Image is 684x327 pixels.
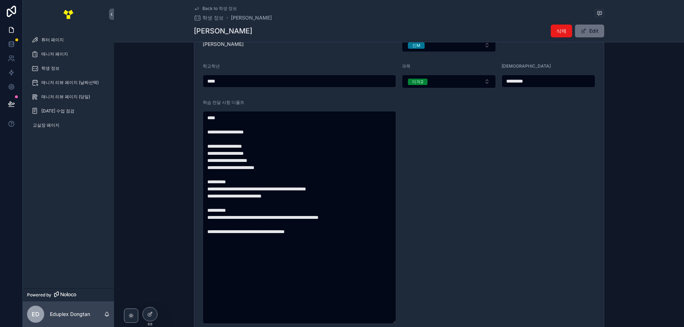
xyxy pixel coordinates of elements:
[412,79,423,85] div: 미적2
[203,41,396,48] span: [PERSON_NAME]
[402,38,496,52] button: Select Button
[41,108,74,114] span: [DATE] 수업 점검
[202,14,224,21] span: 학생 정보
[194,6,237,11] a: Back to 학생 정보
[27,33,110,46] a: 튜터 페이지
[575,25,604,37] button: Edit
[50,311,90,318] p: Eduplex Dongtan
[23,28,114,141] div: scrollable content
[33,122,59,128] span: 교실장 페이지
[27,292,51,298] span: Powered by
[402,63,410,69] span: 과목
[502,63,551,69] span: [DEMOGRAPHIC_DATA]
[194,26,252,36] h1: [PERSON_NAME]
[32,310,40,318] span: ED
[551,25,572,37] button: 삭제
[27,48,110,60] a: 매니저 페이지
[194,14,224,21] a: 학생 정보
[203,100,244,105] span: 학습 전달 사항 디폴트
[63,9,74,20] img: App logo
[202,6,237,11] span: Back to 학생 정보
[412,42,420,49] div: 진M
[23,288,114,301] a: Powered by
[41,51,68,57] span: 매니저 페이지
[231,14,272,21] a: [PERSON_NAME]
[27,105,110,117] a: [DATE] 수업 점검
[27,90,110,103] a: 매니저 리뷰 페이지 (당일)
[41,65,59,71] span: 학생 정보
[27,119,110,132] a: 교실장 페이지
[27,62,110,75] a: 학생 정보
[556,27,566,35] span: 삭제
[41,94,90,100] span: 매니저 리뷰 페이지 (당일)
[41,37,64,43] span: 튜터 페이지
[402,75,496,88] button: Select Button
[27,76,110,89] a: 매니저 리뷰 페이지 (날짜선택)
[203,63,220,69] span: 학교학년
[41,80,99,85] span: 매니저 리뷰 페이지 (날짜선택)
